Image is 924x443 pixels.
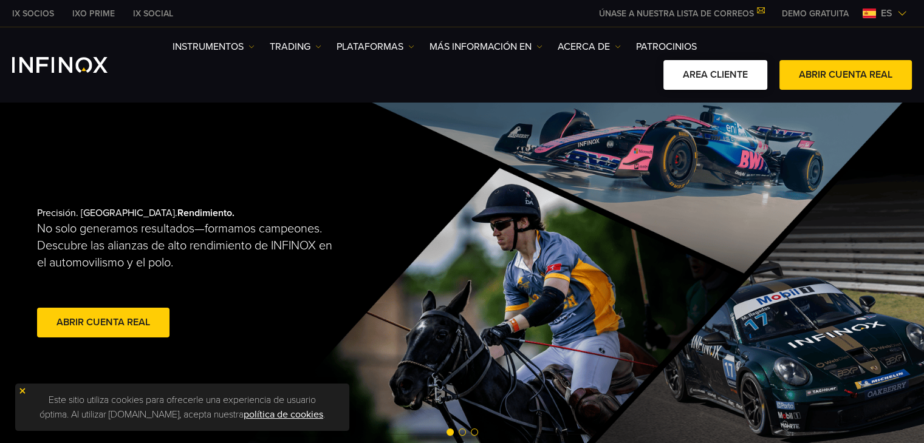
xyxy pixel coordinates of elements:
span: Go to slide 1 [447,428,454,436]
p: Este sitio utiliza cookies para ofrecerle una experiencia de usuario óptima. Al utilizar [DOMAIN_... [21,390,343,425]
a: INFINOX Logo [12,57,136,73]
span: es [876,6,897,21]
a: Instrumentos [173,39,255,54]
strong: Rendimiento. [177,207,234,219]
span: Go to slide 3 [471,428,478,436]
p: No solo generamos resultados—formamos campeones. Descubre las alianzas de alto rendimiento de INF... [37,220,343,271]
a: PLATAFORMAS [337,39,414,54]
div: Precisión. [GEOGRAPHIC_DATA]. [37,188,420,360]
a: INFINOX [3,7,63,20]
a: INFINOX [63,7,124,20]
a: INFINOX [124,7,182,20]
a: AREA CLIENTE [663,60,767,90]
a: ABRIR CUENTA REAL [779,60,912,90]
img: yellow close icon [18,387,27,395]
a: Patrocinios [636,39,697,54]
a: Más información en [429,39,542,54]
a: política de cookies [244,408,323,421]
a: TRADING [270,39,321,54]
a: ÚNASE A NUESTRA LISTA DE CORREOS [590,8,773,19]
a: ACERCA DE [558,39,621,54]
a: INFINOX MENU [773,7,858,20]
span: Go to slide 2 [459,428,466,436]
a: Abrir cuenta real [37,308,169,337]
